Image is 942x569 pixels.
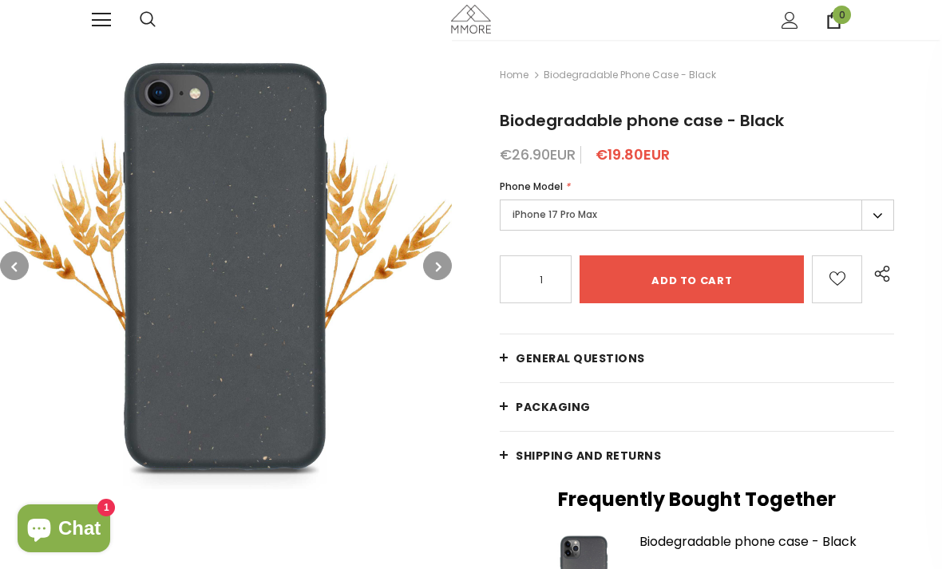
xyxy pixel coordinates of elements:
a: 0 [825,12,842,29]
span: General Questions [516,350,645,366]
h2: Frequently Bought Together [500,488,894,512]
a: Home [500,65,528,85]
img: MMORE Cases [451,5,491,33]
span: Shipping and returns [516,448,661,464]
span: PACKAGING [516,399,591,415]
span: Biodegradable phone case - Black [544,65,716,85]
a: General Questions [500,334,894,382]
label: iPhone 17 Pro Max [500,200,894,231]
span: €19.80EUR [596,144,670,164]
a: PACKAGING [500,383,894,431]
span: 0 [833,6,851,24]
a: Shipping and returns [500,432,894,480]
span: Biodegradable phone case - Black [500,109,784,132]
input: Add to cart [580,255,804,303]
inbox-online-store-chat: Shopify online store chat [13,504,115,556]
span: Phone Model [500,180,563,193]
span: €26.90EUR [500,144,576,164]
